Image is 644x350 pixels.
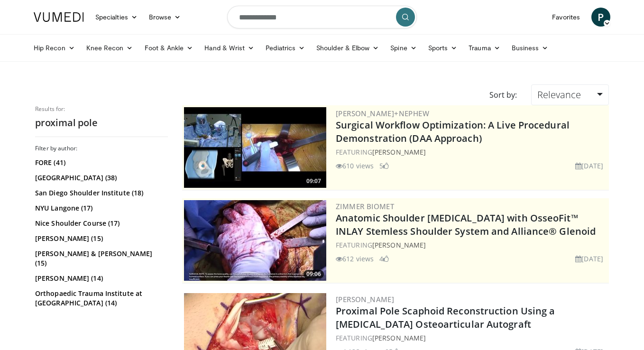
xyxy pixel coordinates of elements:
a: 09:07 [184,107,326,188]
input: Search topics, interventions [227,6,417,28]
a: Specialties [90,8,143,27]
a: Pediatrics [260,38,311,57]
a: NYU Langone (17) [35,203,166,213]
a: Hand & Wrist [199,38,260,57]
span: 09:06 [304,270,324,278]
a: [PERSON_NAME] [372,147,426,157]
a: Browse [143,8,187,27]
a: 09:06 [184,200,326,281]
a: [PERSON_NAME] & [PERSON_NAME] (15) [35,249,166,268]
a: Sports [423,38,463,57]
li: 4 [379,254,389,264]
a: San Diego Shoulder Institute (18) [35,188,166,198]
a: FORE (41) [35,158,166,167]
a: Shoulder & Elbow [311,38,385,57]
a: Favorites [546,8,586,27]
span: 09:07 [304,177,324,185]
div: FEATURING [336,240,607,250]
li: 5 [379,161,389,171]
a: Relevance [531,84,609,105]
a: [PERSON_NAME] (14) [35,274,166,283]
a: Anatomic Shoulder [MEDICAL_DATA] with OsseoFit™ INLAY Stemless Shoulder System and Alliance® Glenoid [336,212,596,238]
li: [DATE] [575,254,603,264]
h2: proximal pole [35,117,168,129]
div: FEATURING [336,147,607,157]
a: Knee Recon [81,38,139,57]
a: Proximal Pole Scaphoid Reconstruction Using a [MEDICAL_DATA] Osteoarticular Autograft [336,304,555,331]
span: Relevance [537,88,581,101]
a: [PERSON_NAME] [336,295,394,304]
a: Surgical Workflow Optimization: A Live Procedural Demonstration (DAA Approach) [336,119,570,145]
li: 612 views [336,254,374,264]
li: 610 views [336,161,374,171]
a: [PERSON_NAME] [372,333,426,342]
img: bcfc90b5-8c69-4b20-afee-af4c0acaf118.300x170_q85_crop-smart_upscale.jpg [184,107,326,188]
div: Sort by: [482,84,524,105]
a: Hip Recon [28,38,81,57]
img: 59d0d6d9-feca-4357-b9cd-4bad2cd35cb6.300x170_q85_crop-smart_upscale.jpg [184,200,326,281]
div: FEATURING [336,333,607,343]
p: Results for: [35,105,168,113]
a: Trauma [463,38,506,57]
li: [DATE] [575,161,603,171]
a: [PERSON_NAME] (15) [35,234,166,243]
a: [GEOGRAPHIC_DATA] (38) [35,173,166,183]
h3: Filter by author: [35,145,168,152]
a: Orthopaedic Trauma Institute at [GEOGRAPHIC_DATA] (14) [35,289,166,308]
a: [PERSON_NAME] [372,240,426,249]
a: Spine [385,38,422,57]
a: Nice Shoulder Course (17) [35,219,166,228]
a: P [591,8,610,27]
a: Zimmer Biomet [336,202,394,211]
img: VuMedi Logo [34,12,84,22]
a: Business [506,38,554,57]
a: Foot & Ankle [139,38,199,57]
a: [PERSON_NAME]+Nephew [336,109,429,118]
